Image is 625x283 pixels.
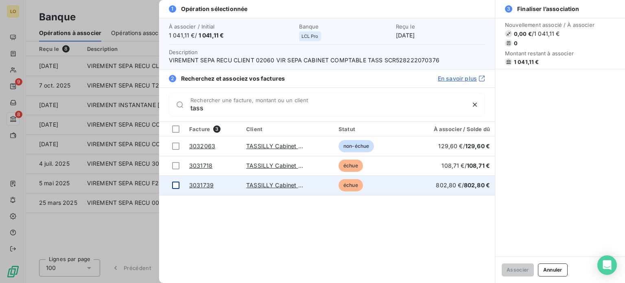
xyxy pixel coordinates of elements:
span: 3 [505,5,512,13]
span: 2 [169,75,176,82]
span: 0,00 € [514,31,532,37]
span: 1 041,11 € / [169,31,294,39]
a: En savoir plus [438,75,485,83]
a: 3032063 [189,143,215,149]
span: 129,60 € [465,143,490,149]
span: Description [169,49,198,55]
div: Facture [189,125,236,133]
div: Statut [339,126,397,132]
span: Recherchez et associez vos factures [181,75,285,83]
span: Montant restant à associer [505,50,594,57]
span: 3 [213,125,221,133]
span: Banque [299,23,391,30]
span: Opération sélectionnée [181,5,247,13]
span: LCL Pro [302,34,319,39]
div: [DATE] [396,23,485,39]
div: À associer / Solde dû [407,126,490,132]
span: 129,60 € / [438,143,490,149]
span: 0 [514,40,518,46]
a: 3031739 [189,182,214,189]
button: Annuler [538,263,568,276]
span: non-échue [339,140,374,152]
button: Associer [502,263,534,276]
span: Reçu le [396,23,485,30]
span: échue [339,160,363,172]
span: échue [339,179,363,191]
span: 802,80 € / [436,182,490,189]
a: TASSILLY Cabinet Comptable [246,143,328,149]
span: À associer / Initial [169,23,294,30]
span: Finaliser l’association [517,5,579,13]
span: 1 041,11 € [199,32,224,39]
span: VIREMENT SEPA RECU CLIENT 02060 VIR SEPA CABINET COMPTABLE TASS SCR528222070376 [169,56,485,64]
a: TASSILLY Cabinet Comptable [246,182,328,189]
div: Client [246,126,329,132]
a: 3031718 [189,162,212,169]
span: 1 [169,5,176,13]
span: / 1 041,11 € [532,30,560,38]
span: 1 041,11 € [514,59,539,65]
span: 802,80 € [464,182,490,189]
span: Nouvellement associé / À associer [505,22,594,28]
span: 108,71 € / [441,162,490,169]
input: placeholder [190,104,465,112]
a: TASSILLY Cabinet Comptable [246,162,328,169]
div: Open Intercom Messenger [597,255,617,275]
span: 108,71 € [467,162,490,169]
